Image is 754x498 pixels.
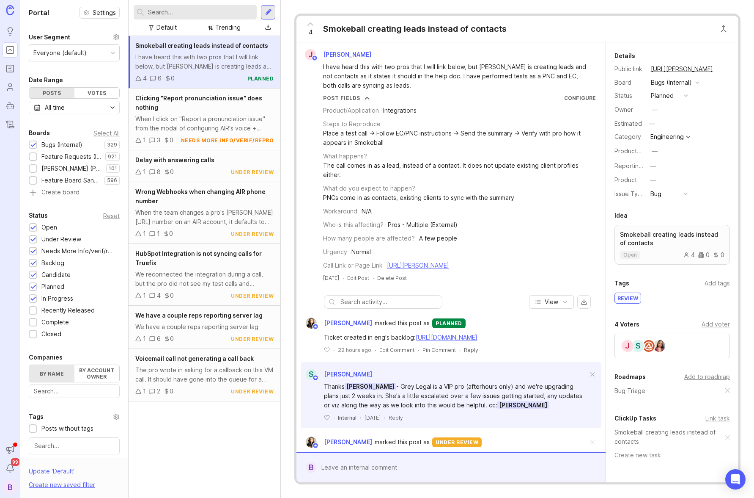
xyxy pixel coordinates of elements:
[143,167,146,177] div: 1
[231,169,274,176] div: under review
[129,36,280,89] a: Smokeball creating leads instead of contactsI have heard this with two pros that I will link belo...
[648,64,716,75] a: [URL][PERSON_NAME]
[614,51,635,61] div: Details
[306,462,316,473] div: B
[129,349,280,401] a: Voicemail call not generating a call backThe pro wrote in asking for a callback on this VM call. ...
[324,371,372,378] span: [PERSON_NAME]
[103,213,120,218] div: Reset
[157,291,161,300] div: 4
[614,132,644,141] div: Category
[323,94,360,102] div: Post Fields
[614,147,659,155] label: ProductboardID
[652,147,658,156] div: —
[650,134,684,140] div: Engineering
[3,80,18,95] a: Users
[338,346,371,354] span: 22 hours ago
[432,318,466,328] div: planned
[459,346,461,354] div: ·
[614,190,645,197] label: Issue Type
[157,229,160,238] div: 1
[247,75,274,82] div: planned
[29,210,48,221] div: Status
[41,258,64,268] div: Backlog
[323,161,596,180] div: The call comes in as a lead, instead of a contact. It does not update existing client profiles ei...
[135,42,268,49] span: Smokeball creating leads instead of contacts
[170,387,173,396] div: 0
[305,49,316,60] div: J
[41,424,93,433] div: Posts without tags
[93,131,120,136] div: Select All
[215,23,241,32] div: Trending
[231,388,274,395] div: under review
[158,74,162,83] div: 6
[375,346,376,354] div: ·
[3,42,18,58] a: Portal
[631,339,645,353] div: S
[384,414,385,421] div: ·
[333,414,335,421] div: ·
[156,23,177,32] div: Default
[650,161,656,171] div: —
[614,428,726,446] a: Smokeball creating leads instead of contacts
[3,479,18,495] div: B
[41,282,64,291] div: Planned
[545,298,558,306] span: View
[33,48,87,58] div: Everyone (default)
[29,480,95,490] div: Create new saved filter
[651,78,692,87] div: Bugs (Internal)
[705,279,730,288] div: Add tags
[135,156,214,163] span: Delay with answering calls
[3,461,18,476] button: Notifications
[170,291,174,300] div: 0
[157,167,161,177] div: 8
[3,98,18,113] a: Autopilot
[614,278,629,288] div: Tags
[621,339,634,353] div: J
[343,274,344,282] div: ·
[29,88,74,98] div: Posts
[41,318,69,327] div: Complete
[29,8,49,18] h1: Portal
[323,23,507,35] div: Smokeball creating leads instead of contacts
[614,64,644,74] div: Public link
[620,230,725,247] p: Smokeball creating leads instead of contacts
[419,234,457,243] div: A few people
[34,387,115,396] input: Search...
[324,333,588,342] div: Ticket created in eng's backlog:
[3,117,18,132] a: Changelog
[3,24,18,39] a: Ideas
[323,51,371,58] span: [PERSON_NAME]
[323,62,589,90] div: I have heard this with two pros that I will link below, but [PERSON_NAME] is creating leads and n...
[650,175,656,185] div: —
[107,141,117,148] p: 329
[106,104,119,111] svg: toggle icon
[338,414,356,421] div: Internal
[309,28,313,37] span: 4
[300,49,378,60] a: J[PERSON_NAME]
[107,177,117,184] p: 596
[643,340,655,352] img: Nicole Clarida
[29,467,74,480] div: Update ' Default '
[135,312,263,319] span: We have a couple reps reporting server lag
[45,103,65,112] div: All time
[231,335,274,343] div: under review
[41,329,61,339] div: Closed
[365,414,381,421] span: [DATE]
[157,334,161,343] div: 6
[683,252,695,258] div: 4
[345,383,396,390] span: [PERSON_NAME]
[3,61,18,76] a: Roadmaps
[614,121,642,127] div: Estimated
[129,244,280,306] a: HubSpot Integration is not syncing calls for TruefixWe reconnected the integration during a call,...
[312,55,318,61] img: member badge
[129,306,280,349] a: We have a couple reps reporting server lagWe have a couple reps reporting server lag160under review
[143,229,146,238] div: 1
[388,220,458,230] div: Pros - Multiple (External)
[323,193,514,202] div: PNCs come in as contacts, existing clients to sync with the summary
[135,53,274,71] div: I have heard this with two pros that I will link below, but [PERSON_NAME] is creating leads and n...
[377,274,407,282] div: Delete Post
[702,320,730,329] div: Add voter
[143,334,146,343] div: 1
[432,437,482,447] div: under review
[74,365,120,382] label: By account owner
